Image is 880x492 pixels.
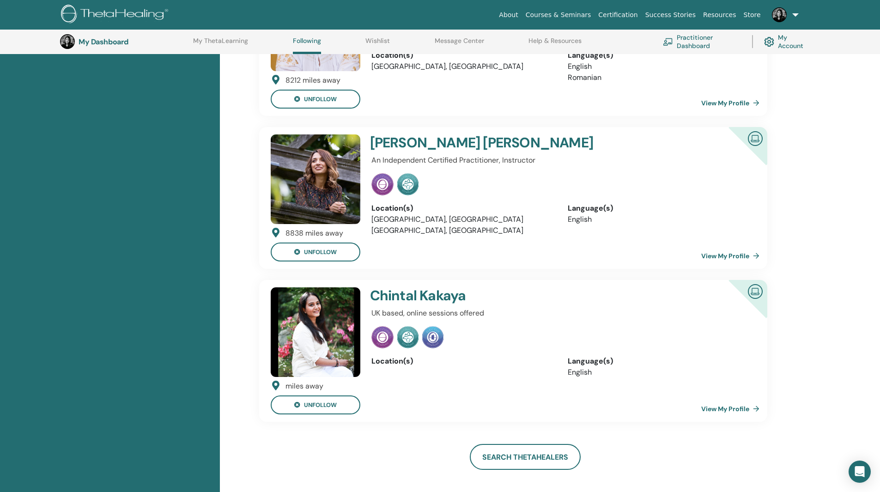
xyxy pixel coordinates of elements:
a: Search ThetaHealers [470,444,581,470]
a: Success Stories [642,6,699,24]
li: English [568,214,750,225]
a: Courses & Seminars [522,6,595,24]
div: 8212 miles away [285,75,340,86]
img: default.jpg [271,287,360,377]
a: My ThetaLearning [193,37,248,52]
a: Certification [595,6,641,24]
div: Language(s) [568,203,750,214]
h3: My Dashboard [79,37,171,46]
div: Language(s) [568,356,750,367]
a: My Account [764,31,811,52]
p: An Independent Certified Practitioner, Instructor [371,155,750,166]
img: cog.svg [764,35,774,49]
li: English [568,367,750,378]
li: [GEOGRAPHIC_DATA], [GEOGRAPHIC_DATA] [371,61,554,72]
a: View My Profile [701,247,763,265]
a: Wishlist [365,37,390,52]
div: 8838 miles away [285,228,343,239]
li: Romanian [568,72,750,83]
a: Store [740,6,765,24]
a: View My Profile [701,94,763,112]
a: Following [293,37,321,54]
img: Certified Online Instructor [744,280,766,301]
li: English [568,61,750,72]
div: Certified Online Instructor [714,127,767,180]
p: UK based, online sessions offered [371,308,750,319]
a: Message Center [435,37,484,52]
img: default.jpg [772,7,787,22]
img: logo.png [61,5,171,25]
button: unfollow [271,395,360,414]
a: Practitioner Dashboard [663,31,741,52]
div: Location(s) [371,356,554,367]
img: default.jpg [60,34,75,49]
h4: Chintal Kakaya [370,287,686,304]
li: [GEOGRAPHIC_DATA], [GEOGRAPHIC_DATA] [371,214,554,225]
li: [GEOGRAPHIC_DATA], [GEOGRAPHIC_DATA] [371,225,554,236]
a: Resources [699,6,740,24]
img: chalkboard-teacher.svg [663,38,673,45]
div: Certified Online Instructor [714,280,767,333]
a: Help & Resources [528,37,582,52]
div: Location(s) [371,50,554,61]
button: unfollow [271,90,360,109]
a: About [495,6,522,24]
h4: [PERSON_NAME] [PERSON_NAME] [370,134,686,151]
div: Open Intercom Messenger [849,461,871,483]
div: Language(s) [568,50,750,61]
a: View My Profile [701,400,763,418]
div: miles away [285,381,323,392]
button: unfollow [271,243,360,261]
div: Location(s) [371,203,554,214]
img: Certified Online Instructor [744,128,766,148]
img: default.jpg [271,134,360,224]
